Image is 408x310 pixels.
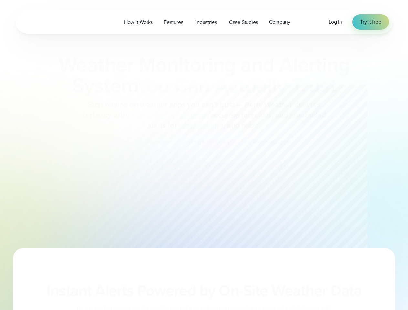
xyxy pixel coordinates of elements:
[119,15,158,29] a: How it Works
[269,18,290,26] span: Company
[229,18,258,26] span: Case Studies
[164,18,183,26] span: Features
[360,18,381,26] span: Try it free
[329,18,342,26] a: Log in
[195,18,217,26] span: Industries
[352,14,389,30] a: Try it free
[124,18,153,26] span: How it Works
[224,15,263,29] a: Case Studies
